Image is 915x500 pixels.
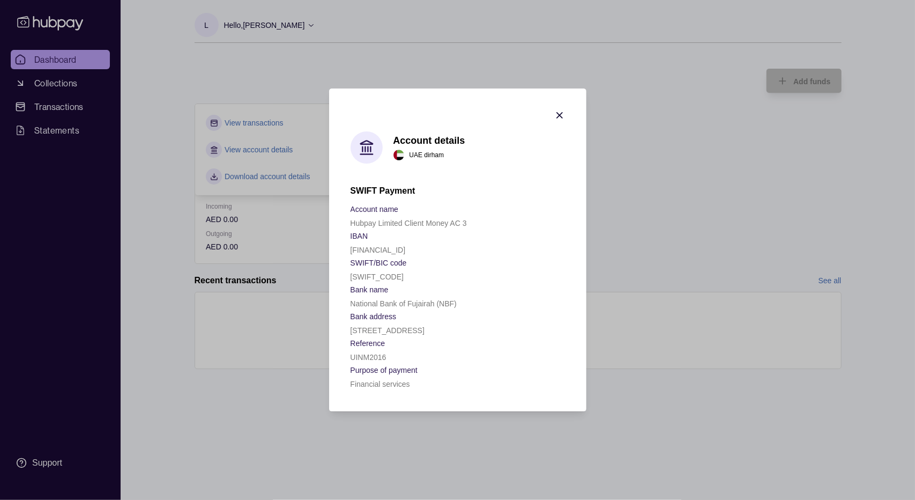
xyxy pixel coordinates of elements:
[410,149,444,161] p: UAE dirham
[393,135,465,146] h1: Account details
[351,232,368,240] p: IBAN
[351,339,385,348] p: Reference
[351,246,406,254] p: [FINANCIAL_ID]
[351,185,565,197] h2: SWIFT Payment
[351,259,407,267] p: SWIFT/BIC code
[351,380,410,388] p: Financial services
[351,366,418,374] p: Purpose of payment
[351,285,389,294] p: Bank name
[351,353,386,362] p: UINM2016
[351,326,425,335] p: [STREET_ADDRESS]
[351,205,399,214] p: Account name
[393,150,404,160] img: ae
[351,273,404,281] p: [SWIFT_CODE]
[351,219,467,227] p: Hubpay Limited Client Money AC 3
[351,299,457,308] p: National Bank of Fujairah (NBF)
[351,312,397,321] p: Bank address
